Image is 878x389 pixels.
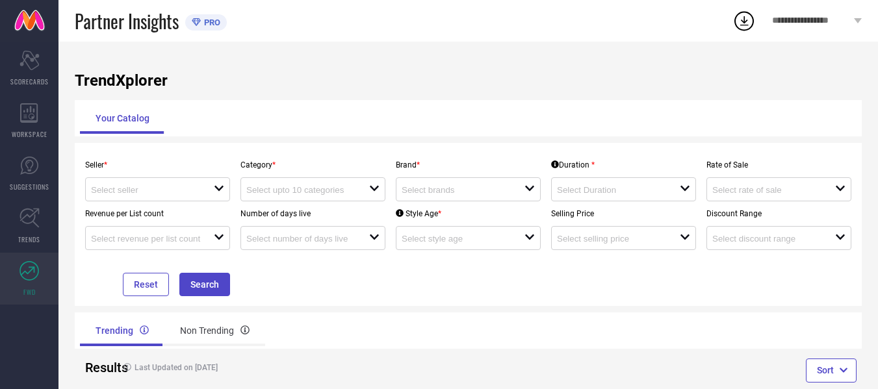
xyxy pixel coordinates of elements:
[240,160,385,169] p: Category
[179,273,230,296] button: Search
[164,315,265,346] div: Non Trending
[732,9,756,32] div: Open download list
[551,209,696,218] p: Selling Price
[10,77,49,86] span: SCORECARDS
[396,160,541,169] p: Brand
[80,103,165,134] div: Your Catalog
[91,185,201,195] input: Select seller
[75,8,179,34] span: Partner Insights
[396,209,441,218] div: Style Age
[201,18,220,27] span: PRO
[23,287,36,297] span: FWD
[240,209,385,218] p: Number of days live
[712,234,823,244] input: Select discount range
[91,234,201,244] input: Select revenue per list count
[557,234,667,244] input: Select selling price
[402,234,512,244] input: Select style age
[10,182,49,192] span: SUGGESTIONS
[117,363,426,372] h4: Last Updated on [DATE]
[123,273,169,296] button: Reset
[706,160,851,169] p: Rate of Sale
[80,315,164,346] div: Trending
[12,129,47,139] span: WORKSPACE
[402,185,512,195] input: Select brands
[85,360,107,375] h2: Results
[557,185,667,195] input: Select Duration
[551,160,595,169] div: Duration
[85,209,230,218] p: Revenue per List count
[246,234,357,244] input: Select number of days live
[18,234,40,244] span: TRENDS
[85,160,230,169] p: Seller
[246,185,357,195] input: Select upto 10 categories
[75,71,862,90] h1: TrendXplorer
[712,185,823,195] input: Select rate of sale
[806,358,857,382] button: Sort
[706,209,851,218] p: Discount Range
